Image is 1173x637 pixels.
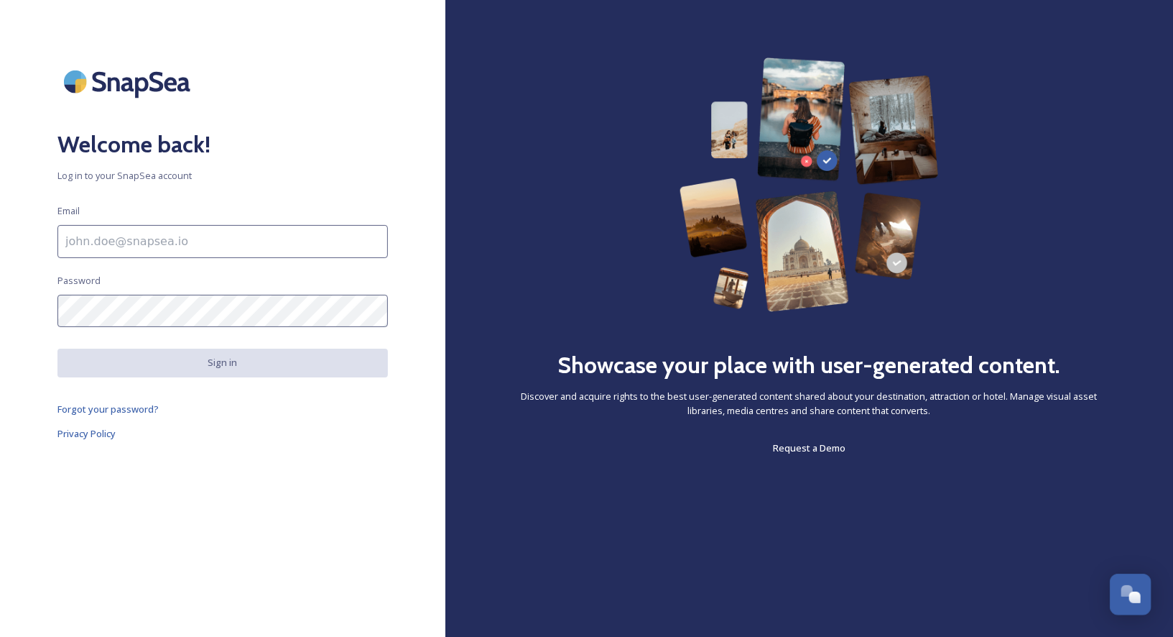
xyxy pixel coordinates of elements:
[57,204,80,218] span: Email
[57,127,388,162] h2: Welcome back!
[57,169,388,183] span: Log in to your SnapSea account
[503,390,1116,417] span: Discover and acquire rights to the best user-generated content shared about your destination, att...
[680,58,940,312] img: 63b42ca75bacad526042e722_Group%20154-p-800.png
[773,439,845,457] a: Request a Demo
[57,427,116,440] span: Privacy Policy
[57,274,101,288] span: Password
[57,225,388,258] input: john.doe@snapsea.io
[1110,574,1151,615] button: Open Chat
[57,349,388,377] button: Sign in
[773,441,845,454] span: Request a Demo
[57,58,201,106] img: SnapSea Logo
[57,403,159,416] span: Forgot your password?
[57,400,388,418] a: Forgot your password?
[558,348,1061,382] h2: Showcase your place with user-generated content.
[57,425,388,442] a: Privacy Policy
